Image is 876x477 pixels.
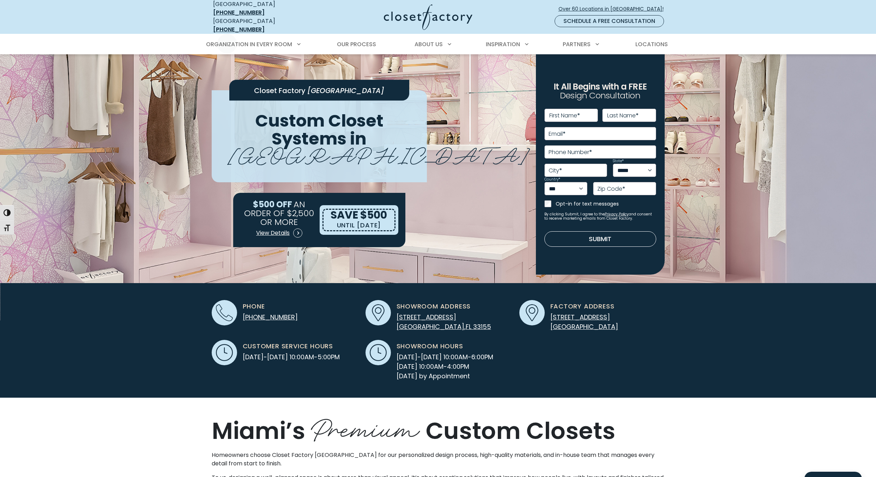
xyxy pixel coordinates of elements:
[213,8,265,17] a: [PHONE_NUMBER]
[426,415,615,447] span: Custom Closets
[212,451,665,468] p: Homeowners choose Closet Factory [GEOGRAPHIC_DATA] for our personalized design process, high-qual...
[397,301,471,311] span: Showroom Address
[243,313,298,322] a: [PHONE_NUMBER]
[560,90,640,102] span: Design Consultation
[558,5,669,13] span: Over 60 Locations in [GEOGRAPHIC_DATA]!
[554,81,647,92] span: It All Begins with a FREE
[549,168,562,173] label: City
[549,131,566,137] label: Email
[331,207,387,222] span: SAVE $500
[397,352,493,362] span: [DATE]-[DATE] 10:00AM-6:00PM
[415,40,443,48] span: About Us
[384,4,472,30] img: Closet Factory Logo
[544,178,560,181] label: Country
[544,212,656,221] small: By clicking Submit, I agree to the and consent to receive marketing emails from Closet Factory.
[605,212,629,217] a: Privacy Policy
[635,40,668,48] span: Locations
[212,415,305,447] span: Miami’s
[607,113,639,118] label: Last Name
[550,313,618,331] a: [STREET_ADDRESS][GEOGRAPHIC_DATA]
[556,200,656,207] label: Opt-in for text messages
[397,313,491,331] a: [STREET_ADDRESS] [GEOGRAPHIC_DATA],FL 33155
[544,231,656,247] button: Submit
[486,40,520,48] span: Inspiration
[206,40,292,48] span: Organization in Every Room
[397,341,463,351] span: Showroom Hours
[613,159,624,163] label: State
[549,149,592,155] label: Phone Number
[253,198,292,210] span: $500 OFF
[558,3,670,15] a: Over 60 Locations in [GEOGRAPHIC_DATA]!
[213,17,315,34] div: [GEOGRAPHIC_DATA]
[563,40,591,48] span: Partners
[397,313,456,322] span: [STREET_ADDRESS]
[228,137,530,169] span: [GEOGRAPHIC_DATA]
[256,226,303,240] a: View Details
[254,86,306,96] span: Closet Factory
[255,109,383,151] span: Custom Closet Systems in
[597,186,625,192] label: Zip Code
[256,229,290,237] span: View Details
[243,352,340,362] span: [DATE]-[DATE] 10:00AM-5:00PM
[473,322,491,331] span: 33155
[550,301,615,311] span: Factory Address
[337,40,376,48] span: Our Process
[311,405,420,448] span: Premium
[549,113,580,118] label: First Name
[555,15,664,27] a: Schedule a Free Consultation
[213,25,265,33] a: [PHONE_NUMBER]
[307,86,384,96] span: [GEOGRAPHIC_DATA]
[397,322,464,331] span: [GEOGRAPHIC_DATA]
[466,322,471,331] span: FL
[397,362,493,371] span: [DATE] 10:00AM-4:00PM
[243,301,265,311] span: Phone
[397,371,493,381] span: [DATE] by Appointment
[244,198,314,227] span: AN ORDER OF $2,500 OR MORE
[243,341,333,351] span: Customer Service Hours
[201,35,675,54] nav: Primary Menu
[337,220,381,230] p: UNTIL [DATE]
